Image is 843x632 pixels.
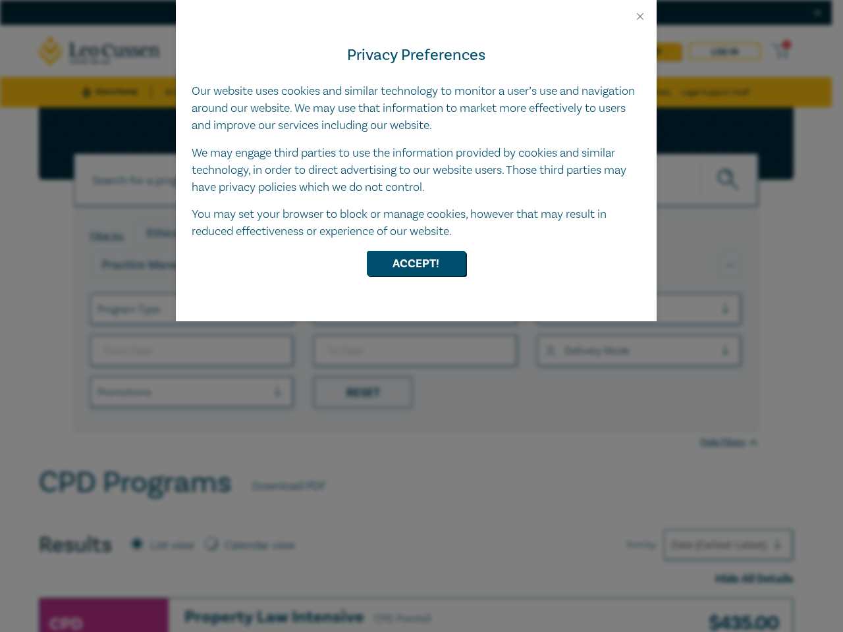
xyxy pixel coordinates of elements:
p: You may set your browser to block or manage cookies, however that may result in reduced effective... [192,206,641,240]
h4: Privacy Preferences [192,43,641,67]
button: Accept! [367,251,466,276]
p: Our website uses cookies and similar technology to monitor a user’s use and navigation around our... [192,83,641,134]
button: Close [634,11,646,22]
p: We may engage third parties to use the information provided by cookies and similar technology, in... [192,145,641,196]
